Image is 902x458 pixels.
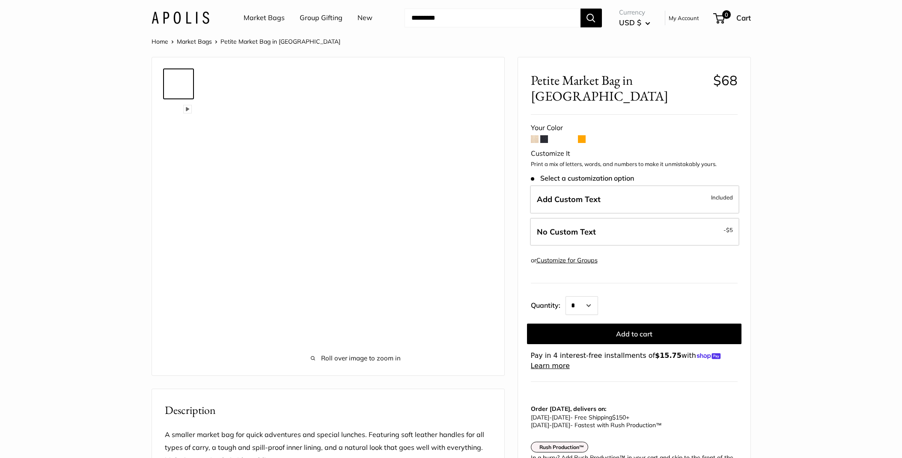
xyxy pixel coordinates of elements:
strong: Order [DATE], delivers on: [531,405,606,413]
a: New [357,12,372,24]
span: Petite Market Bag in [GEOGRAPHIC_DATA] [220,38,340,45]
span: Petite Market Bag in [GEOGRAPHIC_DATA] [531,72,707,104]
a: Home [152,38,168,45]
span: 0 [722,10,730,19]
nav: Breadcrumb [152,36,340,47]
a: Petite Market Bag in Cognac [163,240,194,271]
span: [DATE] [552,421,570,429]
span: $150 [612,413,626,421]
span: - [723,225,733,235]
a: Petite Market Bag in Cognac [163,103,194,134]
p: Print a mix of letters, words, and numbers to make it unmistakably yours. [531,160,738,169]
div: Customize It [531,147,738,160]
span: - [549,413,552,421]
span: [DATE] [531,421,549,429]
a: Market Bags [244,12,285,24]
span: USD $ [619,18,641,27]
a: Petite Market Bag in Cognac [163,171,194,202]
span: Cart [736,13,751,22]
a: My Account [669,13,699,23]
a: Customize for Groups [536,256,598,264]
button: Add to cart [527,324,741,344]
span: Currency [619,6,650,18]
label: Quantity: [531,294,566,315]
strong: Rush Production™ [539,444,584,450]
span: - [549,421,552,429]
span: Add Custom Text [537,194,601,204]
a: Petite Market Bag in Cognac [163,308,194,339]
h2: Description [165,402,491,419]
span: - Fastest with Rush Production™ [531,421,662,429]
a: 0 Cart [714,11,751,25]
button: Search [580,9,602,27]
img: Apolis [152,12,209,24]
span: No Custom Text [537,227,596,237]
label: Leave Blank [530,218,739,246]
span: Roll over image to zoom in [220,352,491,364]
div: Your Color [531,122,738,134]
span: $5 [726,226,733,233]
a: Petite Market Bag in Cognac [163,205,194,236]
div: or [531,255,598,266]
a: Petite Market Bag in Cognac [163,68,194,99]
a: Petite Market Bag in Cognac [163,137,194,168]
a: Petite Market Bag in Cognac [163,274,194,305]
a: Market Bags [177,38,212,45]
label: Add Custom Text [530,185,739,214]
span: [DATE] [531,413,549,421]
span: [DATE] [552,413,570,421]
span: Included [711,192,733,202]
span: Select a customization option [531,174,634,182]
span: $68 [713,72,738,89]
p: - Free Shipping + [531,413,733,429]
a: Group Gifting [300,12,342,24]
button: USD $ [619,16,650,30]
input: Search... [405,9,580,27]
